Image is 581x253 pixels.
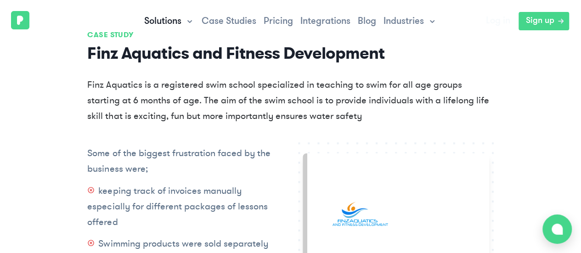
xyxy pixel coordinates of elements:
button: Solutions [144,16,194,27]
a: Log in [479,11,518,31]
a: Industries [384,16,437,27]
h3: Finz Aquatics is a registered swim school specialized in teaching to swim for all age groups star... [87,77,493,124]
img: bubble-icon [552,224,563,235]
h1: Finz Aquatics and Fitness Development [87,44,493,62]
span: Solutions [144,16,181,27]
a: Blog [358,17,376,26]
p: Some of the biggest frustration faced by the business were; [87,146,283,177]
a: Integrations [300,17,350,26]
a: Pricing [264,17,293,26]
span: keeping track of invoices manually especially for different packages of lessons offered [87,185,267,228]
img: PiCortex [11,11,29,29]
img: Finz Aquatics [330,186,389,244]
span: Industries [384,16,424,27]
span: Sign up [526,16,554,27]
a: Case Studies [202,17,256,26]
